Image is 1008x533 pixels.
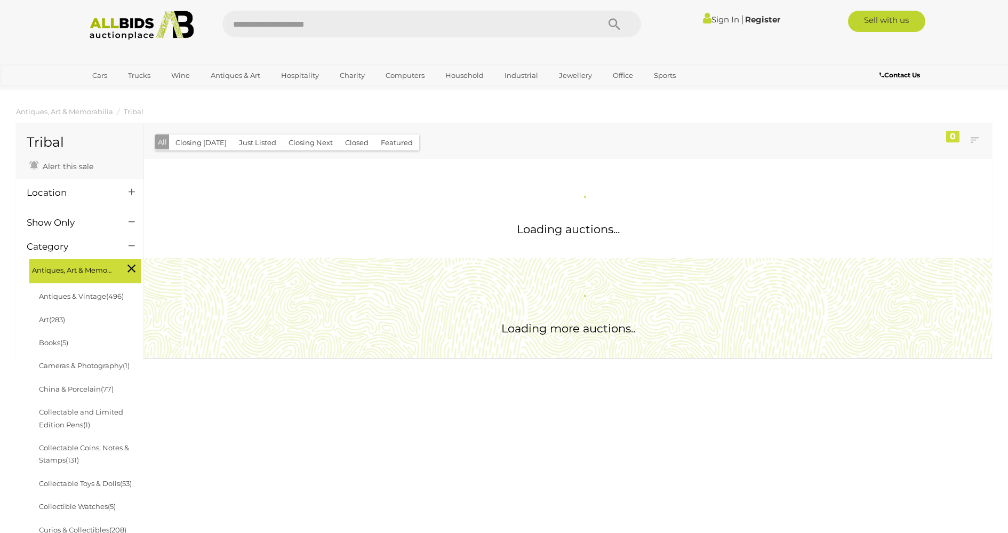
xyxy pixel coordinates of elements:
[339,134,375,151] button: Closed
[517,222,620,236] span: Loading auctions...
[121,67,157,84] a: Trucks
[374,134,419,151] button: Featured
[39,502,116,511] a: Collectible Watches(5)
[84,11,199,40] img: Allbids.com.au
[27,218,113,228] h4: Show Only
[204,67,267,84] a: Antiques & Art
[27,157,96,173] a: Alert this sale
[39,338,68,347] a: Books(5)
[501,322,635,335] span: Loading more auctions..
[39,408,123,428] a: Collectable and Limited Edition Pens(1)
[552,67,599,84] a: Jewellery
[49,315,65,324] span: (283)
[27,188,113,198] h4: Location
[588,11,641,37] button: Search
[606,67,640,84] a: Office
[741,13,743,25] span: |
[106,292,124,300] span: (496)
[282,134,339,151] button: Closing Next
[274,67,326,84] a: Hospitality
[745,14,780,25] a: Register
[66,456,79,464] span: (131)
[39,361,130,370] a: Cameras & Photography(1)
[39,385,114,393] a: China & Porcelain(77)
[108,502,116,511] span: (5)
[123,361,130,370] span: (1)
[39,479,132,488] a: Collectable Toys & Dolls(53)
[498,67,545,84] a: Industrial
[169,134,233,151] button: Closing [DATE]
[32,261,112,276] span: Antiques, Art & Memorabilia
[879,69,923,81] a: Contact Us
[27,135,133,150] h1: Tribal
[703,14,739,25] a: Sign In
[83,420,90,429] span: (1)
[60,338,68,347] span: (5)
[164,67,197,84] a: Wine
[438,67,491,84] a: Household
[40,162,93,171] span: Alert this sale
[155,134,170,150] button: All
[101,385,114,393] span: (77)
[39,315,65,324] a: Art(283)
[233,134,283,151] button: Just Listed
[848,11,925,32] a: Sell with us
[946,131,959,142] div: 0
[16,107,113,116] a: Antiques, Art & Memorabilia
[120,479,132,488] span: (53)
[879,71,920,79] b: Contact Us
[124,107,143,116] a: Tribal
[647,67,683,84] a: Sports
[85,67,114,84] a: Cars
[39,292,124,300] a: Antiques & Vintage(496)
[85,84,175,102] a: [GEOGRAPHIC_DATA]
[379,67,431,84] a: Computers
[333,67,372,84] a: Charity
[27,242,113,252] h4: Category
[39,443,129,464] a: Collectable Coins, Notes & Stamps(131)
